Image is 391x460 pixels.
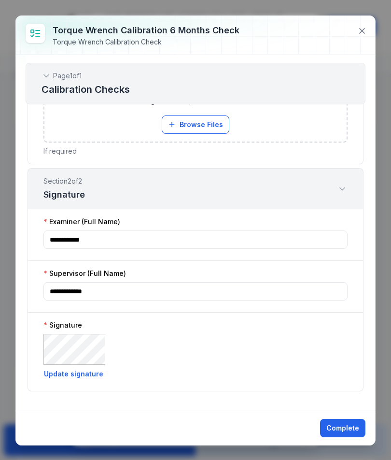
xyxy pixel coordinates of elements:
[53,71,82,81] span: Page 1 of 1
[42,83,349,96] h2: Calibration Checks
[53,24,239,37] h3: Torque Wrench Calibration 6 Months Check
[43,269,126,278] label: Supervisor (Full Name)
[320,419,365,437] button: Complete
[43,217,120,227] label: Examiner (Full Name)
[162,115,229,134] button: Browse Files
[43,369,104,379] button: Update signature
[43,320,82,330] label: Signature
[53,37,239,47] div: Torque Wrench Calibration Check
[43,188,85,201] h3: Signature
[43,146,348,156] p: If required
[43,176,85,186] span: Section 2 of 2
[337,184,348,194] button: Expand
[43,282,348,301] input: :r2b:-form-item-label
[43,230,348,249] input: :r2a:-form-item-label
